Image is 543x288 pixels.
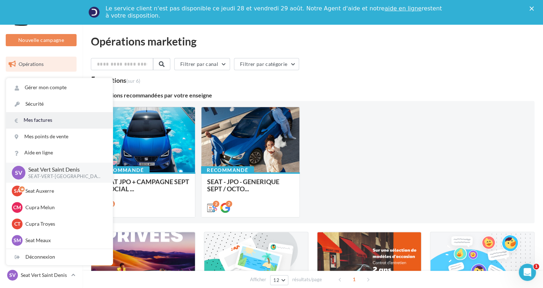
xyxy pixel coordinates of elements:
p: SEAT-VERT-[GEOGRAPHIC_DATA] [28,173,101,180]
div: Déconnexion [6,249,113,265]
div: Recommandé [201,166,254,174]
span: SM [14,237,21,244]
p: Cupra Melun [25,204,104,211]
span: 12 [273,277,279,283]
a: Médiathèque [4,146,78,161]
button: Filtrer par canal [174,58,230,70]
a: Boîte de réception99+ [4,75,78,90]
div: 5 [91,76,140,84]
a: Mes points de vente [6,129,113,145]
span: Afficher [250,276,266,283]
a: PLV et print personnalisable [4,182,78,203]
a: aide en ligne [385,5,421,12]
div: 2 opérations recommandées par votre enseigne [91,92,534,98]
span: SEAT JPO + CAMPAGNE SEPT - SOCIAL ... [103,178,189,193]
span: SV [15,168,22,177]
span: (sur 6) [126,78,140,84]
a: Campagnes [4,111,78,126]
span: résultats/page [292,276,322,283]
div: Fermer [529,6,537,11]
button: 12 [270,275,288,285]
iframe: Intercom live chat [519,264,536,281]
span: SEAT - JPO - GENERIQUE SEPT / OCTO... [207,178,279,193]
p: Seat Vert Saint Denis [28,165,101,174]
p: Seat Auxerre [25,187,104,195]
img: Profile image for Service-Client [88,6,100,18]
span: Opérations [19,61,44,67]
p: Seat Vert Saint Denis [21,272,68,279]
a: Calendrier [4,164,78,179]
span: 1 [348,274,360,285]
span: CM [13,204,21,211]
a: Gérer mon compte [6,80,113,96]
p: Seat Meaux [25,237,104,244]
a: Opérations [4,57,78,72]
p: Cupra Troyes [25,220,104,227]
a: Aide en ligne [6,145,113,161]
a: Contacts [4,129,78,144]
a: Sécurité [6,96,113,112]
span: SA [14,187,20,195]
button: Filtrer par catégorie [234,58,299,70]
a: Visibilité en ligne [4,93,78,108]
a: Campagnes DataOnDemand [4,206,78,227]
div: 2 [213,201,219,207]
div: Opérations marketing [91,36,534,47]
div: 2 [226,201,232,207]
div: Le service client n'est pas disponible ce jeudi 28 et vendredi 29 août. Notre Agent d'aide et not... [106,5,443,19]
div: Recommandé [97,166,150,174]
span: 1 [533,264,539,269]
div: opérations [96,77,140,83]
a: SV Seat Vert Saint Denis [6,268,77,282]
button: Nouvelle campagne [6,34,77,46]
a: Mes factures [6,112,113,128]
span: SV [9,272,16,279]
span: CT [14,220,20,227]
